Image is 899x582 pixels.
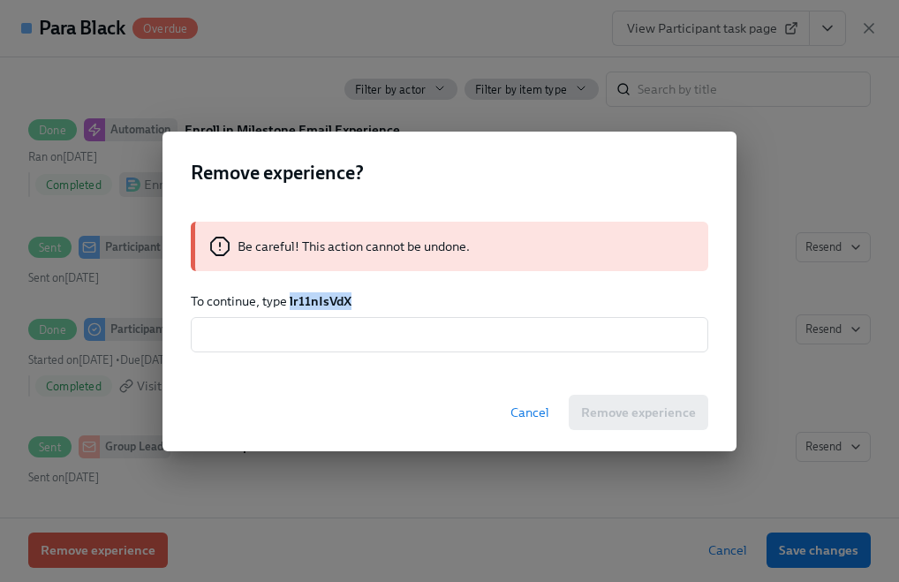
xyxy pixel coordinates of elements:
p: To continue, type [191,292,708,310]
button: Cancel [498,395,562,430]
h2: Remove experience? [191,160,708,186]
p: Be careful! This action cannot be undone. [238,238,470,255]
span: Cancel [510,404,549,421]
strong: lr11nIsVdX [290,293,351,309]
